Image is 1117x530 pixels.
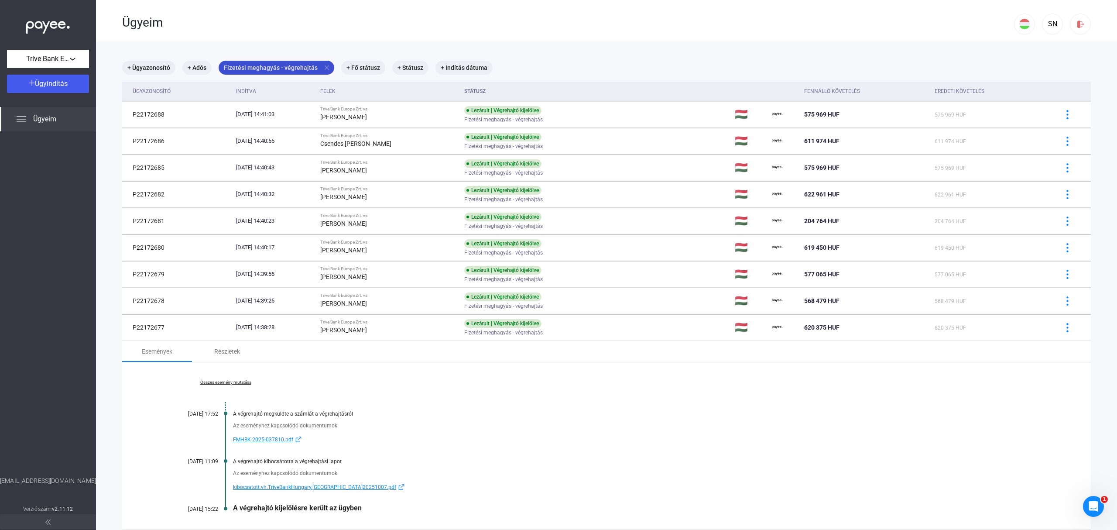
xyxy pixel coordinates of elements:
div: Részletek [214,346,240,357]
img: plus-white.svg [29,80,35,86]
span: 575 969 HUF [804,164,839,171]
strong: [PERSON_NAME] [320,193,367,200]
span: Fizetési meghagyás - végrehajtás [464,114,543,125]
td: P22172679 [122,261,233,287]
span: Fizetési meghagyás - végrehajtás [464,194,543,205]
td: P22172681 [122,208,233,234]
img: more-blue [1063,243,1072,252]
div: Trive Bank Europe Zrt. vs [320,213,458,218]
button: HU [1014,14,1035,34]
img: more-blue [1063,110,1072,119]
img: more-blue [1063,296,1072,306]
span: Fizetési meghagyás - végrehajtás [464,168,543,178]
mat-chip: + Státusz [392,61,428,75]
div: Trive Bank Europe Zrt. vs [320,293,458,298]
td: P22172677 [122,314,233,341]
span: Fizetési meghagyás - végrehajtás [464,327,543,338]
div: Ügyazonosító [133,86,229,96]
strong: [PERSON_NAME] [320,327,367,334]
img: more-blue [1063,163,1072,172]
img: payee-logo [772,322,782,333]
img: list.svg [16,114,26,124]
button: more-blue [1058,292,1076,310]
div: Az eseményhez kapcsolódó dokumentumok: [233,469,1047,478]
span: 575 969 HUF [935,165,966,171]
div: Trive Bank Europe Zrt. vs [320,240,458,245]
div: Trive Bank Europe Zrt. vs [320,133,458,138]
mat-chip: + Adós [182,61,212,75]
span: 611 974 HUF [804,138,839,145]
div: [DATE] 14:40:17 [236,243,313,252]
strong: [PERSON_NAME] [320,220,367,227]
span: FMHBK-2025-037810.pdf [233,434,293,445]
div: [DATE] 14:40:23 [236,217,313,225]
div: Indítva [236,86,313,96]
div: Az eseményhez kapcsolódó dokumentumok: [233,421,1047,430]
img: payee-logo [772,136,782,146]
span: Fizetési meghagyás - végrehajtás [464,221,543,231]
td: 🇭🇺 [731,101,768,127]
div: Lezárult | Végrehajtó kijelölve [464,213,541,221]
td: 🇭🇺 [731,261,768,287]
span: Fizetési meghagyás - végrehajtás [464,274,543,285]
span: Fizetési meghagyás - végrehajtás [464,248,543,258]
button: more-blue [1058,132,1076,150]
span: 575 969 HUF [804,111,839,118]
mat-chip: + Indítás dátuma [435,61,493,75]
img: more-blue [1063,270,1072,279]
span: 619 450 HUF [804,244,839,251]
div: Lezárult | Végrehajtó kijelölve [464,133,541,141]
div: [DATE] 14:41:03 [236,110,313,119]
div: [DATE] 14:39:25 [236,296,313,305]
mat-chip: Fizetési meghagyás - végrehajtás [219,61,334,75]
span: 622 961 HUF [804,191,839,198]
img: more-blue [1063,217,1072,226]
strong: [PERSON_NAME] [320,114,367,120]
span: Ügyeim [33,114,56,124]
img: payee-logo [772,109,782,120]
strong: Csendes [PERSON_NAME] [320,140,391,147]
span: kibocsatott.vh.TriveBankHungary.[GEOGRAPHIC_DATA]20251007.pdf [233,482,396,492]
strong: [PERSON_NAME] [320,247,367,254]
td: 🇭🇺 [731,155,768,181]
td: 🇭🇺 [731,288,768,314]
div: Lezárult | Végrehajtó kijelölve [464,106,541,115]
td: P22172678 [122,288,233,314]
img: payee-logo [772,216,782,226]
img: payee-logo [772,162,782,173]
span: 620 375 HUF [804,324,839,331]
div: Felek [320,86,458,96]
div: Ügyeim [122,15,1014,30]
td: P22172686 [122,128,233,154]
span: 577 065 HUF [935,272,966,278]
span: 204 764 HUF [935,218,966,224]
img: HU [1019,19,1030,29]
div: Trive Bank Europe Zrt. vs [320,266,458,272]
div: [DATE] 14:38:28 [236,323,313,332]
div: [DATE] 14:40:43 [236,163,313,172]
img: external-link-blue [293,436,304,443]
td: P22172685 [122,155,233,181]
mat-chip: + Fő státusz [341,61,385,75]
strong: [PERSON_NAME] [320,273,367,280]
div: Lezárult | Végrehajtó kijelölve [464,186,541,195]
img: more-blue [1063,137,1072,146]
span: Fizetési meghagyás - végrehajtás [464,301,543,311]
div: Eredeti követelés [935,86,984,96]
td: 🇭🇺 [731,128,768,154]
button: more-blue [1058,105,1076,124]
button: more-blue [1058,212,1076,230]
div: [DATE] 14:39:55 [236,270,313,279]
a: Összes esemény mutatása [166,380,285,385]
span: 622 961 HUF [935,192,966,198]
span: 577 065 HUF [804,271,839,278]
span: 568 479 HUF [935,298,966,304]
div: Fennálló követelés [804,86,928,96]
div: Lezárult | Végrehajtó kijelölve [464,159,541,168]
a: kibocsatott.vh.TriveBankHungary.[GEOGRAPHIC_DATA]20251007.pdfexternal-link-blue [233,482,1047,492]
td: P22172682 [122,181,233,207]
div: Események [142,346,172,357]
button: more-blue [1058,265,1076,283]
img: payee-logo [772,269,782,279]
div: Lezárult | Végrehajtó kijelölve [464,266,541,275]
